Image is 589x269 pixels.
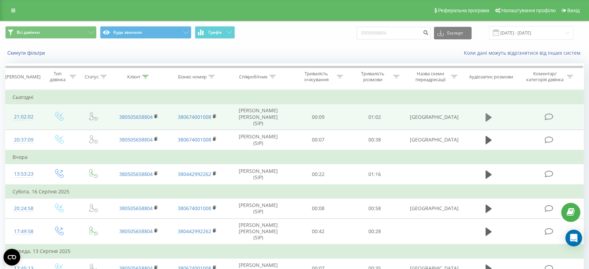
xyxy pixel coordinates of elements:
div: Коментар/категорія дзвінка [524,71,565,83]
a: 380505658804 [119,136,153,143]
td: [PERSON_NAME] [PERSON_NAME] (SIP) [227,218,290,244]
a: 380505658804 [119,114,153,120]
td: [GEOGRAPHIC_DATA] [403,198,461,218]
td: 01:16 [346,164,403,185]
span: Реферальна програма [438,8,489,13]
div: 20:37:09 [13,133,35,147]
a: 380674001008 [178,114,211,120]
div: Співробітник [239,74,268,80]
a: Коли дані можуть відрізнятися вiд інших систем [464,49,584,56]
a: 380442992262 [178,228,211,235]
button: Всі дзвінки [5,26,97,39]
div: Тривалість розмови [354,71,391,83]
div: Бізнес номер [178,74,207,80]
td: Середа, 13 Серпня 2025 [6,244,584,258]
button: Open CMP widget [3,249,20,266]
div: 17:49:58 [13,225,35,238]
a: 380442992262 [178,171,211,177]
a: 380674001008 [178,136,211,143]
a: 380505658804 [119,171,153,177]
td: Вчора [6,150,584,164]
div: Тривалість очікування [298,71,335,83]
button: Скинути фільтри [5,50,48,56]
span: Вихід [567,8,580,13]
td: [PERSON_NAME] (SIP) [227,198,290,218]
td: 00:28 [346,218,403,244]
div: Клієнт [127,74,140,80]
td: Сьогодні [6,90,584,104]
div: Аудіозапис розмови [469,74,513,80]
button: Графік [195,26,235,39]
div: [PERSON_NAME] [5,74,40,80]
a: 380674001008 [178,205,211,212]
td: 00:38 [346,130,403,150]
td: [PERSON_NAME] [PERSON_NAME] (SIP) [227,104,290,130]
span: Графік [208,30,222,35]
td: Субота, 16 Серпня 2025 [6,185,584,199]
a: 380505658804 [119,205,153,212]
td: [PERSON_NAME] (SIP) [227,130,290,150]
div: Open Intercom Messenger [565,230,582,246]
td: 00:08 [290,198,346,218]
a: 380505658804 [119,228,153,235]
input: Пошук за номером [357,27,430,39]
div: 20:24:58 [13,202,35,215]
td: 00:07 [290,130,346,150]
td: [GEOGRAPHIC_DATA] [403,130,461,150]
span: Налаштування профілю [501,8,556,13]
button: Куда звонили [100,26,191,39]
td: [PERSON_NAME] (SIP) [227,164,290,185]
div: Тип дзвінка [48,71,68,83]
span: Всі дзвінки [17,30,40,35]
td: 00:22 [290,164,346,185]
td: [GEOGRAPHIC_DATA] [403,104,461,130]
td: 00:42 [290,218,346,244]
div: 13:53:23 [13,167,35,181]
div: 21:02:02 [13,110,35,124]
div: Статус [85,74,99,80]
button: Експорт [434,27,472,39]
td: 01:02 [346,104,403,130]
div: Назва схеми переадресації [412,71,449,83]
td: 00:58 [346,198,403,218]
td: 00:09 [290,104,346,130]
